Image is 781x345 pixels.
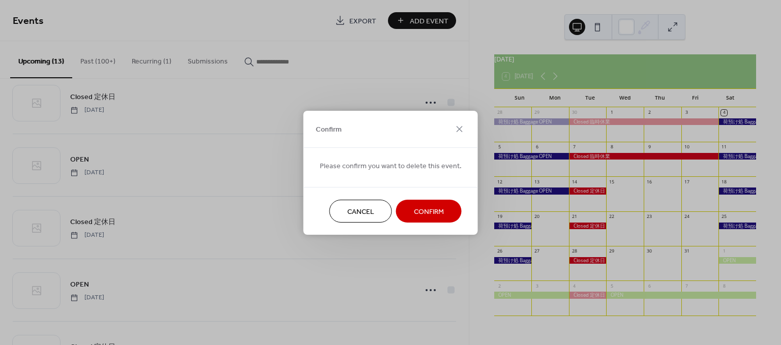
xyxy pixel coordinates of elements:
[320,161,462,171] span: Please confirm you want to delete this event.
[396,200,462,223] button: Confirm
[347,206,374,217] span: Cancel
[316,124,342,135] span: Confirm
[329,200,392,223] button: Cancel
[414,206,444,217] span: Confirm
